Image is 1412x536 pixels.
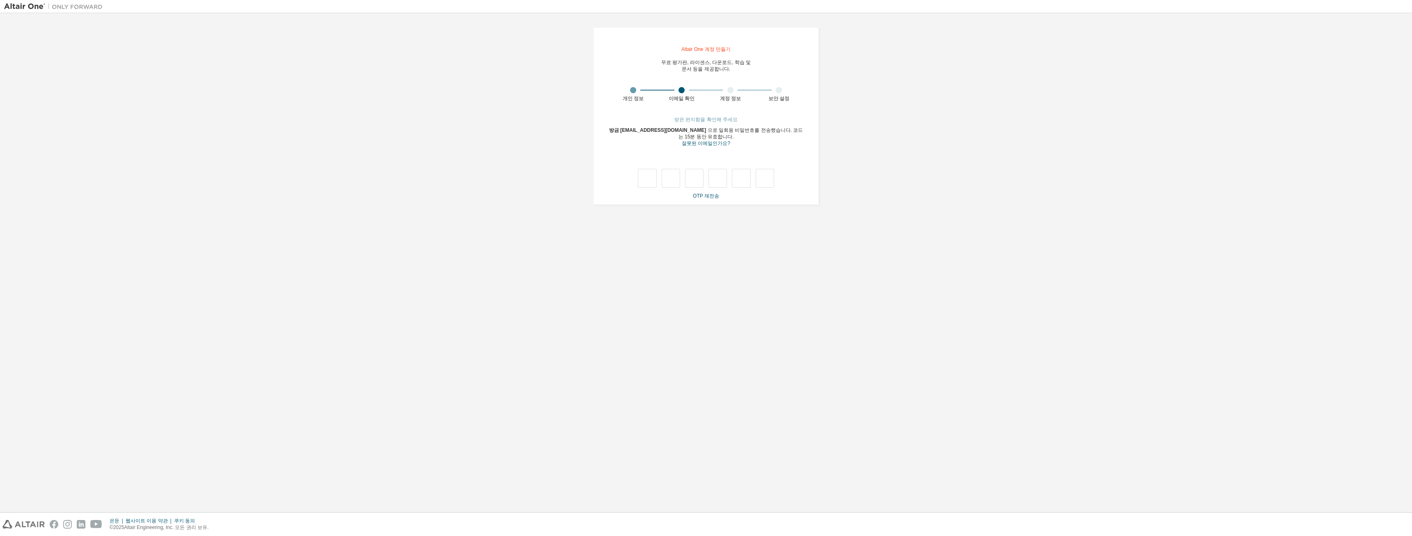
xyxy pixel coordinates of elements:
font: 으로 일회용 비밀번호를 전송했습니다 [708,127,791,133]
font: 무료 평가판, 라이센스, 다운로드, 학습 및 [661,60,751,65]
font: 받은 편지함을 확인해 주세요 [674,117,738,122]
font: 개인 정보 [623,96,644,101]
font: 2025 [113,524,124,530]
img: linkedin.svg [77,520,85,529]
a: 등록 양식으로 돌아가기 [682,141,730,146]
font: OTP 재전송 [693,193,719,199]
img: youtube.svg [90,520,102,529]
font: 보안 설정 [768,96,789,101]
font: 분 동안 유효합니다. [690,134,734,140]
img: instagram.svg [63,520,72,529]
font: Altair Engineering, Inc. 모든 권리 보유. [124,524,209,530]
font: 15 [685,134,690,140]
font: © [110,524,113,530]
font: 이메일 확인 [669,96,695,101]
font: . 코드는 [678,127,803,140]
font: Altair One 계정 만들기 [681,46,731,52]
font: 계정 정보 [720,96,741,101]
font: 웹사이트 이용 약관 [126,518,168,524]
img: facebook.svg [50,520,58,529]
font: 방금 [EMAIL_ADDRESS][DOMAIN_NAME] [609,127,706,133]
font: 쿠키 동의 [174,518,195,524]
font: 문서 등을 제공합니다. [682,66,730,72]
font: 은둔 [110,518,119,524]
img: altair_logo.svg [2,520,45,529]
font: 잘못된 이메일인가요? [682,140,730,146]
img: 알타이르 원 [4,2,107,11]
